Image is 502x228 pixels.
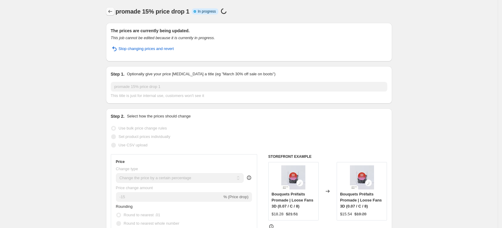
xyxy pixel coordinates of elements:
[111,113,125,119] h2: Step 2.
[272,211,284,217] div: $18.28
[119,143,148,147] span: Use CSV upload
[198,9,216,14] span: In progress
[286,211,298,217] strike: $21.51
[340,211,352,217] div: $15.54
[223,195,248,199] span: % (Price drop)
[340,192,382,208] span: Bouquets Préfaits Promade | Loose Fans 3D (0.07 / C / 8)
[119,126,167,130] span: Use bulk price change rules
[111,71,125,77] h2: Step 1.
[124,213,160,217] span: Round to nearest .01
[119,46,174,52] span: Stop changing prices and revert
[116,186,153,190] span: Price change amount
[111,28,387,34] h2: The prices are currently being updated.
[354,211,366,217] strike: $18.28
[111,82,387,92] input: 30% off holiday sale
[106,7,114,16] button: Price change jobs
[246,175,252,181] div: help
[111,93,204,98] span: This title is just for internal use, customers won't see it
[350,165,374,189] img: Legend_LoosePromade-01_80x.jpg
[116,167,138,171] span: Change type
[111,36,215,40] i: This job cannot be edited because it is currently in progress.
[127,71,275,77] p: Optionally give your price [MEDICAL_DATA] a title (eg "March 30% off sale on boots")
[119,134,170,139] span: Set product prices individually
[116,204,133,209] span: Rounding
[268,154,387,159] h6: STOREFRONT EXAMPLE
[116,192,222,202] input: -15
[116,159,125,164] h3: Price
[127,113,191,119] p: Select how the prices should change
[107,44,178,54] button: Stop changing prices and revert
[272,192,313,208] span: Bouquets Préfaits Promade | Loose Fans 3D (0.07 / C / 8)
[281,165,305,189] img: Legend_LoosePromade-01_80x.jpg
[116,8,189,15] span: promade 15% price drop 1
[124,221,179,226] span: Round to nearest whole number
